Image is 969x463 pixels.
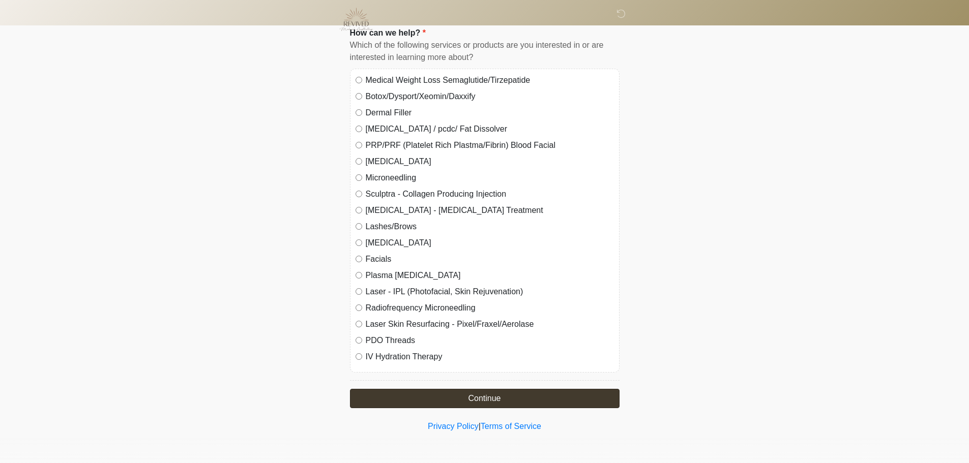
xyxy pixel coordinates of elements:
input: Dermal Filler [356,109,362,116]
label: [MEDICAL_DATA] - [MEDICAL_DATA] Treatment [366,204,614,217]
div: Which of the following services or products are you interested in or are interested in learning m... [350,39,620,64]
img: Revived Medical Aesthetics Logo [340,8,373,31]
input: Plasma [MEDICAL_DATA] [356,272,362,279]
input: IV Hydration Therapy [356,353,362,360]
a: Terms of Service [481,422,541,430]
label: Lashes/Brows [366,221,614,233]
label: Laser Skin Resurfacing - Pixel/Fraxel/Aerolase [366,318,614,330]
label: Facials [366,253,614,265]
label: Sculptra - Collagen Producing Injection [366,188,614,200]
label: Radiofrequency Microneedling [366,302,614,314]
input: Laser - IPL (Photofacial, Skin Rejuvenation) [356,288,362,295]
input: Sculptra - Collagen Producing Injection [356,191,362,197]
input: Botox/Dysport/Xeomin/Daxxify [356,93,362,100]
input: [MEDICAL_DATA] [356,239,362,246]
label: [MEDICAL_DATA] [366,237,614,249]
input: Facials [356,256,362,262]
label: Laser - IPL (Photofacial, Skin Rejuvenation) [366,286,614,298]
input: Microneedling [356,174,362,181]
label: Plasma [MEDICAL_DATA] [366,269,614,282]
input: Radiofrequency Microneedling [356,304,362,311]
input: Laser Skin Resurfacing - Pixel/Fraxel/Aerolase [356,321,362,327]
input: Lashes/Brows [356,223,362,230]
input: Medical Weight Loss Semaglutide/Tirzepatide [356,77,362,83]
button: Continue [350,389,620,408]
label: IV Hydration Therapy [366,351,614,363]
label: PRP/PRF (Platelet Rich Plastma/Fibrin) Blood Facial [366,139,614,151]
input: [MEDICAL_DATA] - [MEDICAL_DATA] Treatment [356,207,362,213]
input: PDO Threads [356,337,362,344]
input: [MEDICAL_DATA] [356,158,362,165]
label: [MEDICAL_DATA] / pcdc/ Fat Dissolver [366,123,614,135]
label: Medical Weight Loss Semaglutide/Tirzepatide [366,74,614,86]
label: Microneedling [366,172,614,184]
a: | [479,422,481,430]
input: [MEDICAL_DATA] / pcdc/ Fat Dissolver [356,126,362,132]
label: PDO Threads [366,334,614,347]
input: PRP/PRF (Platelet Rich Plastma/Fibrin) Blood Facial [356,142,362,148]
label: Dermal Filler [366,107,614,119]
label: Botox/Dysport/Xeomin/Daxxify [366,90,614,103]
a: Privacy Policy [428,422,479,430]
label: [MEDICAL_DATA] [366,156,614,168]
